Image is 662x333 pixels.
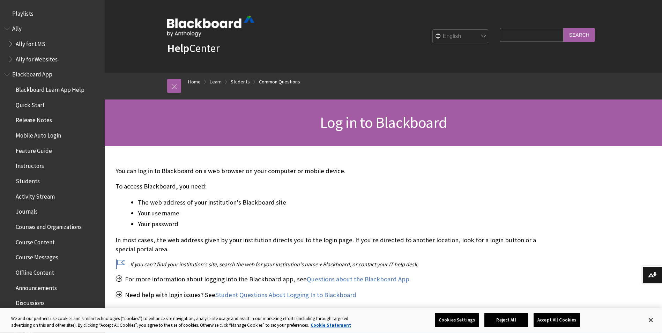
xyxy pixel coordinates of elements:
[215,291,356,299] a: Student Questions About Logging In to Blackboard
[138,219,548,229] li: Your password
[231,77,250,86] a: Students
[16,53,58,63] span: Ally for Websites
[433,30,489,44] select: Site Language Selector
[116,166,548,176] p: You can log in to Blackboard on a web browser on your computer or mobile device.
[167,41,220,55] a: HelpCenter
[116,260,548,268] p: If you can't find your institution's site, search the web for your institution's name + Blackboar...
[12,8,34,17] span: Playlists
[4,23,101,65] nav: Book outline for Anthology Ally Help
[116,182,548,191] p: To access Blackboard, you need:
[210,77,222,86] a: Learn
[138,198,548,207] li: The web address of your institution's Blackboard site
[643,312,659,328] button: Close
[484,313,528,327] button: Reject All
[116,275,548,284] p: For more information about logging into the Blackboard app, see .
[16,297,45,306] span: Discussions
[435,313,479,327] button: Cookies Settings
[564,28,595,42] input: Search
[167,16,254,37] img: Blackboard by Anthology
[16,84,84,93] span: Blackboard Learn App Help
[16,175,40,185] span: Students
[138,208,548,218] li: Your username
[188,77,201,86] a: Home
[311,323,351,328] a: More information about your privacy, opens in a new tab
[11,315,364,329] div: We and our partners use cookies and similar technologies (“cookies”) to enhance site navigation, ...
[12,69,52,78] span: Blackboard App
[16,129,61,139] span: Mobile Auto Login
[320,113,447,132] span: Log in to Blackboard
[116,306,548,315] p: On this page, learn more about:
[116,290,548,299] p: Need help with login issues? See
[16,191,55,200] span: Activity Stream
[16,252,58,261] span: Course Messages
[16,282,57,291] span: Announcements
[16,145,52,154] span: Feature Guide
[16,206,38,215] span: Journals
[534,313,580,327] button: Accept All Cookies
[16,236,55,246] span: Course Content
[307,275,409,283] a: Questions about the Blackboard App
[16,114,52,124] span: Release Notes
[259,77,300,86] a: Common Questions
[16,38,45,47] span: Ally for LMS
[16,221,82,230] span: Courses and Organizations
[167,41,189,55] strong: Help
[16,160,44,170] span: Instructors
[16,99,45,109] span: Quick Start
[16,267,54,276] span: Offline Content
[12,23,22,32] span: Ally
[116,236,548,254] p: In most cases, the web address given by your institution directs you to the login page. If you're...
[4,8,101,20] nav: Book outline for Playlists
